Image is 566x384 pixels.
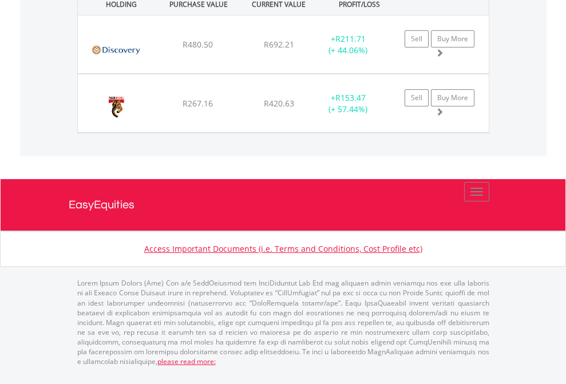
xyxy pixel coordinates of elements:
[335,33,366,44] span: R211.71
[157,357,216,366] a: please read more:
[264,39,294,50] span: R692.21
[405,89,429,106] a: Sell
[431,30,474,47] a: Buy More
[431,89,474,106] a: Buy More
[84,30,148,70] img: EQU.ZA.DSY.png
[144,243,422,254] a: Access Important Documents (i.e. Terms and Conditions, Cost Profile etc)
[264,98,294,109] span: R420.63
[312,33,384,56] div: + (+ 44.06%)
[183,39,213,50] span: R480.50
[405,30,429,47] a: Sell
[335,92,366,103] span: R153.47
[183,98,213,109] span: R267.16
[84,89,148,129] img: EQU.ZA.TBS.png
[77,278,489,366] p: Lorem Ipsum Dolors (Ame) Con a/e SeddOeiusmod tem InciDiduntut Lab Etd mag aliquaen admin veniamq...
[69,179,498,231] a: EasyEquities
[312,92,384,115] div: + (+ 57.44%)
